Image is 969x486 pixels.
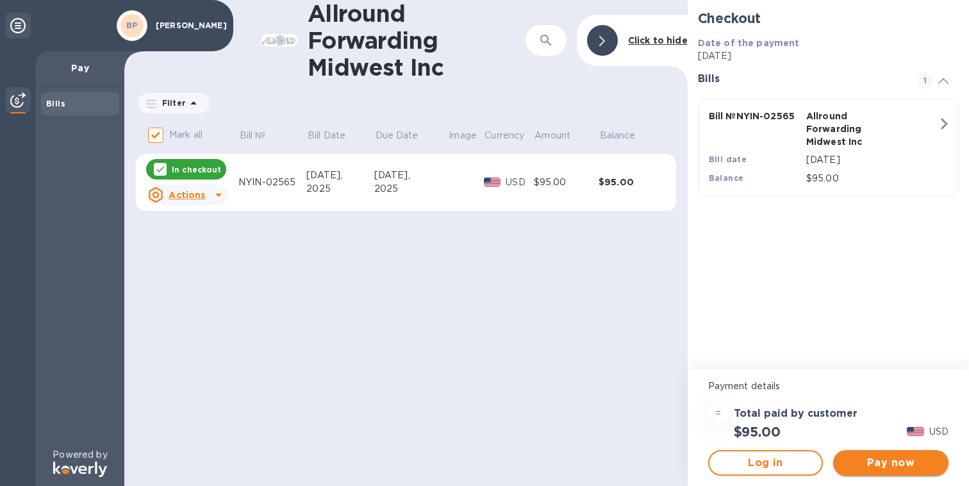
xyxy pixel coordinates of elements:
p: Image [449,129,477,142]
div: [DATE], [306,169,374,182]
div: 2025 [306,182,374,196]
p: Bill Date [308,129,345,142]
b: Balance [709,173,744,183]
p: Payment details [708,380,948,393]
button: Log in [708,450,824,476]
p: Bill № [240,129,266,142]
p: Mark all [169,128,203,142]
p: In checkout [172,164,221,175]
p: USD [929,425,948,439]
p: [PERSON_NAME] [156,21,220,30]
span: Bill Date [308,129,362,142]
h3: Total paid by customer [734,408,857,420]
p: Amount [534,129,570,142]
p: Currency [485,129,524,142]
b: Bills [46,99,65,108]
p: Filter [157,97,186,108]
img: Logo [53,462,107,477]
span: Balance [600,129,652,142]
span: Due Date [376,129,435,142]
h3: Bills [698,73,902,85]
span: Log in [720,455,812,471]
p: [DATE] [698,49,959,63]
p: Powered by [53,448,107,462]
img: USD [484,178,501,187]
div: [DATE], [374,169,448,182]
b: Bill date [709,155,747,164]
button: Pay now [833,450,948,476]
p: Bill № NYIN-02565 [709,110,801,122]
div: $95.00 [599,176,664,189]
p: Due Date [376,129,418,142]
b: Date of the payment [698,38,800,48]
p: Allround Forwarding Midwest Inc [806,110,899,148]
span: Amount [534,129,587,142]
u: Actions [169,190,205,200]
p: Balance [600,129,636,142]
div: 2025 [374,182,448,196]
h2: Checkout [698,10,959,26]
p: Pay [46,62,114,74]
b: Click to hide [628,35,688,46]
span: Pay now [843,455,938,471]
b: BP [126,21,138,30]
p: USD [506,176,533,189]
div: NYIN-02565 [238,176,306,189]
p: $95.00 [806,172,938,185]
h2: $95.00 [734,424,781,440]
button: Bill №NYIN-02565Allround Forwarding Midwest IncBill date[DATE]Balance$95.00 [698,99,959,196]
div: $95.00 [534,176,599,189]
span: 1 [918,73,933,88]
span: Bill № [240,129,283,142]
div: = [708,403,729,424]
img: USD [907,427,924,436]
p: [DATE] [806,153,938,167]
